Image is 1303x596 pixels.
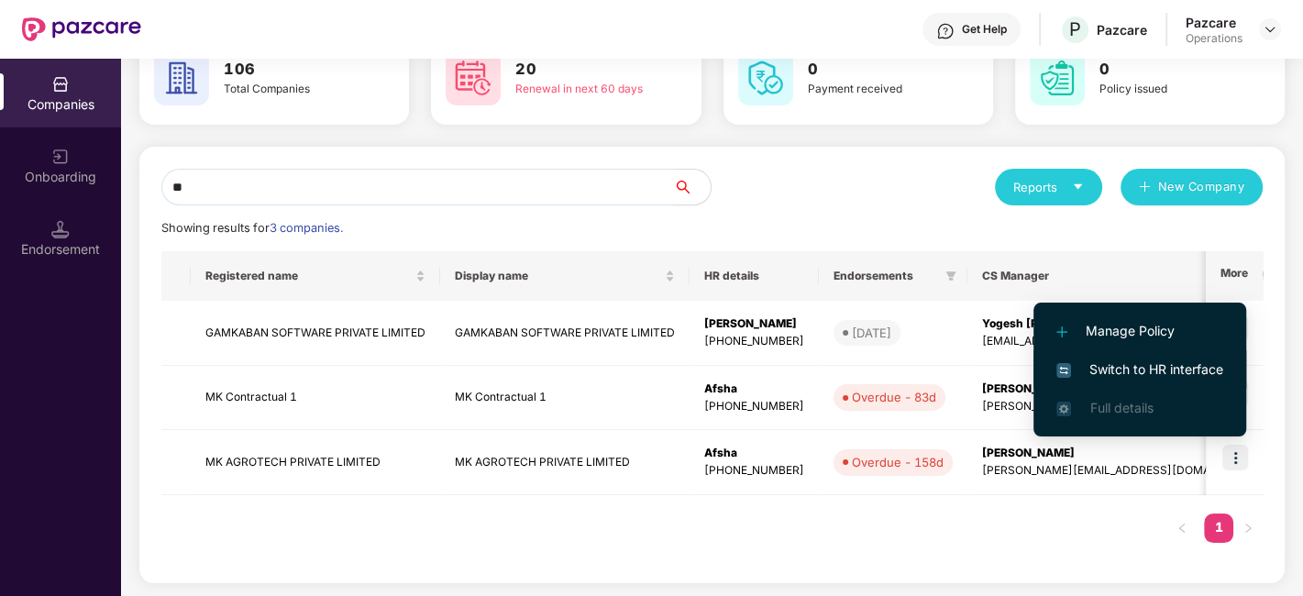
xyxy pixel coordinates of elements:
[1233,513,1263,543] button: right
[270,221,343,235] span: 3 companies.
[154,50,209,105] img: svg+xml;base64,PHN2ZyB4bWxucz0iaHR0cDovL3d3dy53My5vcmcvMjAwMC9zdmciIHdpZHRoPSI2MCIgaGVpZ2h0PSI2MC...
[945,270,956,281] span: filter
[1186,14,1242,31] div: Pazcare
[1121,169,1263,205] button: plusNew Company
[704,462,804,480] div: [PHONE_NUMBER]
[1056,402,1071,416] img: svg+xml;base64,PHN2ZyB4bWxucz0iaHR0cDovL3d3dy53My5vcmcvMjAwMC9zdmciIHdpZHRoPSIxNi4zNjMiIGhlaWdodD...
[440,366,690,431] td: MK Contractual 1
[51,148,70,166] img: svg+xml;base64,PHN2ZyB3aWR0aD0iMjAiIGhlaWdodD0iMjAiIHZpZXdCb3g9IjAgMCAyMCAyMCIgZmlsbD0ibm9uZSIgeG...
[455,269,661,283] span: Display name
[1056,321,1223,341] span: Manage Policy
[982,333,1263,350] div: [EMAIL_ADDRESS][PERSON_NAME][DOMAIN_NAME]
[1013,178,1084,196] div: Reports
[704,398,804,415] div: [PHONE_NUMBER]
[1176,523,1187,534] span: left
[834,269,938,283] span: Endorsements
[440,251,690,301] th: Display name
[962,22,1007,37] div: Get Help
[704,381,804,398] div: Afsha
[852,453,944,471] div: Overdue - 158d
[205,269,412,283] span: Registered name
[704,333,804,350] div: [PHONE_NUMBER]
[191,301,440,366] td: GAMKABAN SOFTWARE PRIVATE LIMITED
[22,17,141,41] img: New Pazcare Logo
[440,301,690,366] td: GAMKABAN SOFTWARE PRIVATE LIMITED
[942,265,960,287] span: filter
[191,430,440,495] td: MK AGROTECH PRIVATE LIMITED
[161,221,343,235] span: Showing results for
[982,315,1263,333] div: Yogesh [PERSON_NAME]
[982,381,1263,398] div: [PERSON_NAME]
[191,366,440,431] td: MK Contractual 1
[1158,178,1245,196] span: New Company
[704,315,804,333] div: [PERSON_NAME]
[673,169,712,205] button: search
[1099,81,1233,98] div: Policy issued
[1139,181,1151,195] span: plus
[51,220,70,238] img: svg+xml;base64,PHN2ZyB3aWR0aD0iMTQuNSIgaGVpZ2h0PSIxNC41IiB2aWV3Qm94PSIwIDAgMTYgMTYiIGZpbGw9Im5vbm...
[982,462,1263,480] div: [PERSON_NAME][EMAIL_ADDRESS][DOMAIN_NAME]
[1089,400,1153,415] span: Full details
[1242,523,1253,534] span: right
[1204,513,1233,541] a: 1
[1072,181,1084,193] span: caret-down
[808,81,942,98] div: Payment received
[982,398,1263,415] div: [PERSON_NAME][EMAIL_ADDRESS][DOMAIN_NAME]
[1097,21,1147,39] div: Pazcare
[1204,513,1233,543] li: 1
[1069,18,1081,40] span: P
[852,388,936,406] div: Overdue - 83d
[51,75,70,94] img: svg+xml;base64,PHN2ZyBpZD0iQ29tcGFuaWVzIiB4bWxucz0iaHR0cDovL3d3dy53My5vcmcvMjAwMC9zdmciIHdpZHRoPS...
[704,445,804,462] div: Afsha
[1167,513,1197,543] button: left
[1233,513,1263,543] li: Next Page
[673,180,711,194] span: search
[1056,326,1067,337] img: svg+xml;base64,PHN2ZyB4bWxucz0iaHR0cDovL3d3dy53My5vcmcvMjAwMC9zdmciIHdpZHRoPSIxMi4yMDEiIGhlaWdodD...
[1222,445,1248,470] img: icon
[1206,251,1263,301] th: More
[936,22,955,40] img: svg+xml;base64,PHN2ZyBpZD0iSGVscC0zMngzMiIgeG1sbnM9Imh0dHA6Ly93d3cudzMub3JnLzIwMDAvc3ZnIiB3aWR0aD...
[852,324,891,342] div: [DATE]
[1030,50,1085,105] img: svg+xml;base64,PHN2ZyB4bWxucz0iaHR0cDovL3d3dy53My5vcmcvMjAwMC9zdmciIHdpZHRoPSI2MCIgaGVpZ2h0PSI2MC...
[738,50,793,105] img: svg+xml;base64,PHN2ZyB4bWxucz0iaHR0cDovL3d3dy53My5vcmcvMjAwMC9zdmciIHdpZHRoPSI2MCIgaGVpZ2h0PSI2MC...
[224,81,358,98] div: Total Companies
[690,251,819,301] th: HR details
[515,58,649,82] h3: 20
[1056,359,1223,380] span: Switch to HR interface
[1056,363,1071,378] img: svg+xml;base64,PHN2ZyB4bWxucz0iaHR0cDovL3d3dy53My5vcmcvMjAwMC9zdmciIHdpZHRoPSIxNiIgaGVpZ2h0PSIxNi...
[515,81,649,98] div: Renewal in next 60 days
[1099,58,1233,82] h3: 0
[1167,513,1197,543] li: Previous Page
[808,58,942,82] h3: 0
[446,50,501,105] img: svg+xml;base64,PHN2ZyB4bWxucz0iaHR0cDovL3d3dy53My5vcmcvMjAwMC9zdmciIHdpZHRoPSI2MCIgaGVpZ2h0PSI2MC...
[982,269,1248,283] span: CS Manager
[982,445,1263,462] div: [PERSON_NAME]
[440,430,690,495] td: MK AGROTECH PRIVATE LIMITED
[191,251,440,301] th: Registered name
[1263,22,1277,37] img: svg+xml;base64,PHN2ZyBpZD0iRHJvcGRvd24tMzJ4MzIiIHhtbG5zPSJodHRwOi8vd3d3LnczLm9yZy8yMDAwL3N2ZyIgd2...
[224,58,358,82] h3: 106
[1186,31,1242,46] div: Operations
